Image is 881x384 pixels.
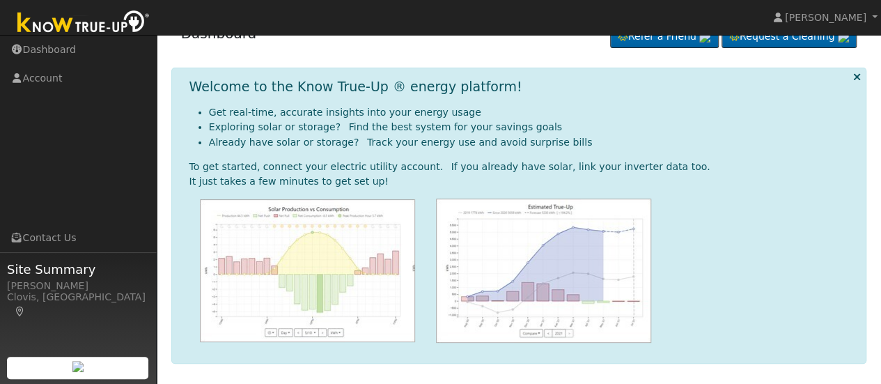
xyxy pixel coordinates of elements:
span: Site Summary [7,260,149,279]
h1: Welcome to the Know True-Up ® energy platform! [189,79,522,95]
div: [PERSON_NAME] [7,279,149,293]
a: Request a Cleaning [722,25,857,49]
a: Refer a Friend [610,25,719,49]
li: Already have solar or storage? Track your energy use and avoid surprise bills [209,135,855,150]
img: retrieve [838,31,849,43]
li: Get real-time, accurate insights into your energy usage [209,105,855,120]
li: Exploring solar or storage? Find the best system for your savings goals [209,120,855,135]
a: Dashboard [181,25,257,42]
img: retrieve [72,361,84,372]
img: retrieve [699,31,710,43]
img: Know True-Up [10,8,157,39]
div: Clovis, [GEOGRAPHIC_DATA] [7,290,149,319]
span: [PERSON_NAME] [785,12,866,23]
div: To get started, connect your electric utility account. If you already have solar, link your inver... [189,160,855,174]
a: Map [14,306,26,317]
div: It just takes a few minutes to get set up! [189,174,855,189]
